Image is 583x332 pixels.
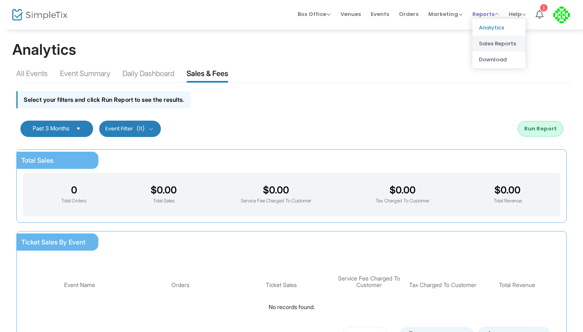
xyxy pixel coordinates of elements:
[122,68,174,82] div: Daily Dashboard
[472,20,525,36] li: Analytics
[509,10,526,18] span: Help
[29,269,554,320] div: Data table
[540,4,547,11] div: 1
[428,10,463,18] span: Marketing
[16,68,48,82] div: All Events
[151,184,177,196] h3: $0.00
[499,282,535,289] span: Total Revenue
[16,91,191,108] div: Select your filters and click Run Report to see the results.
[12,41,571,58] h1: Analytics
[494,197,522,205] p: Total Revenue
[64,282,95,289] span: Event Name
[29,295,554,319] td: No records found.
[21,238,85,246] span: Ticket Sales By Event
[518,121,563,137] button: Run Report
[472,36,525,52] li: Sales Reports
[472,52,525,67] li: Download
[376,197,429,205] p: Tax Charged To Customer
[33,125,69,132] span: Past 3 Months
[61,184,87,196] h3: 0
[73,126,84,132] button: Select
[21,156,53,164] span: Total Sales
[151,197,177,205] p: Total Sales
[371,4,389,25] span: Events
[494,184,522,196] h3: $0.00
[60,68,110,82] div: Event Summary
[266,282,297,289] span: Ticket Sales
[61,197,87,205] p: Total Orders
[171,282,189,289] span: Orders
[399,4,418,25] span: Orders
[472,10,499,18] span: Reports
[409,282,476,289] span: Tax Charged To Customer
[187,68,228,82] div: Sales & Fees
[99,121,161,137] button: Event Filter(11)
[136,126,145,132] span: (11)
[241,184,312,196] h3: $0.00
[241,197,312,205] p: Service Fee Charged To Customer
[298,10,331,18] span: Box Office
[376,184,429,196] h3: $0.00
[340,4,361,25] span: Venues
[334,275,404,289] span: Service Fee Charged To Customer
